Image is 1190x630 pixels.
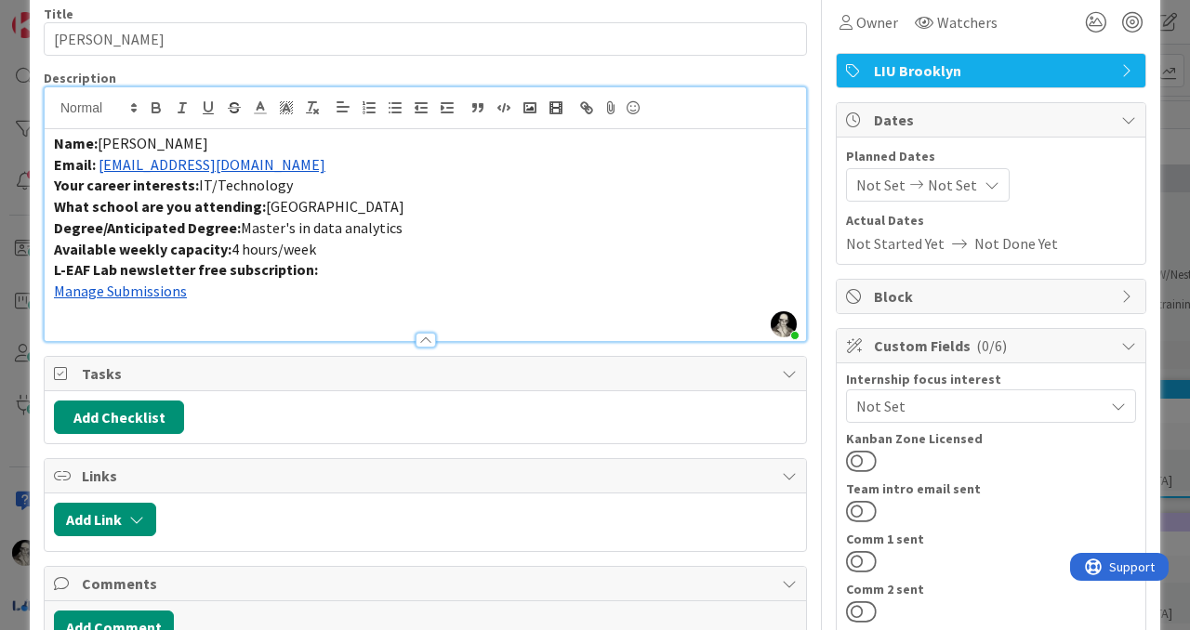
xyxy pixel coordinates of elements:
[846,232,945,255] span: Not Started Yet
[231,240,316,258] span: 4 hours/week
[54,134,98,152] strong: Name:
[856,395,1104,417] span: Not Set
[44,6,73,22] label: Title
[54,400,184,434] button: Add Checklist
[874,59,1112,82] span: LIU Brooklyn
[846,147,1136,166] span: Planned Dates
[44,22,807,56] input: type card name here...
[44,70,116,86] span: Description
[874,109,1112,131] span: Dates
[54,240,231,258] strong: Available weekly capacity:
[856,11,898,33] span: Owner
[846,482,1136,495] div: Team intro email sent
[82,465,773,487] span: Links
[54,503,156,536] button: Add Link
[241,218,403,237] span: Master's in data analytics
[874,335,1112,357] span: Custom Fields
[974,232,1058,255] span: Not Done Yet
[54,282,187,300] a: Manage Submissions
[846,373,1136,386] div: Internship focus interest
[874,285,1112,308] span: Block
[846,583,1136,596] div: Comm 2 sent
[937,11,998,33] span: Watchers
[82,362,773,385] span: Tasks
[976,336,1007,355] span: ( 0/6 )
[98,134,208,152] span: [PERSON_NAME]
[82,572,773,595] span: Comments
[54,176,199,194] strong: Your career interests:
[846,532,1136,545] div: Comm 1 sent
[99,155,325,174] a: [EMAIL_ADDRESS][DOMAIN_NAME]
[39,3,85,25] span: Support
[199,176,293,194] span: IT/Technology
[266,197,404,216] span: [GEOGRAPHIC_DATA]
[928,174,977,196] span: Not Set
[771,311,797,337] img: 5slRnFBaanOLW26e9PW3UnY7xOjyexml.jpeg
[54,218,241,237] strong: Degree/Anticipated Degree:
[54,197,266,216] strong: What school are you attending:
[54,155,96,174] strong: Email:
[846,211,1136,230] span: Actual Dates
[856,174,906,196] span: Not Set
[54,260,318,279] strong: L-EAF Lab newsletter free subscription:
[846,432,1136,445] div: Kanban Zone Licensed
